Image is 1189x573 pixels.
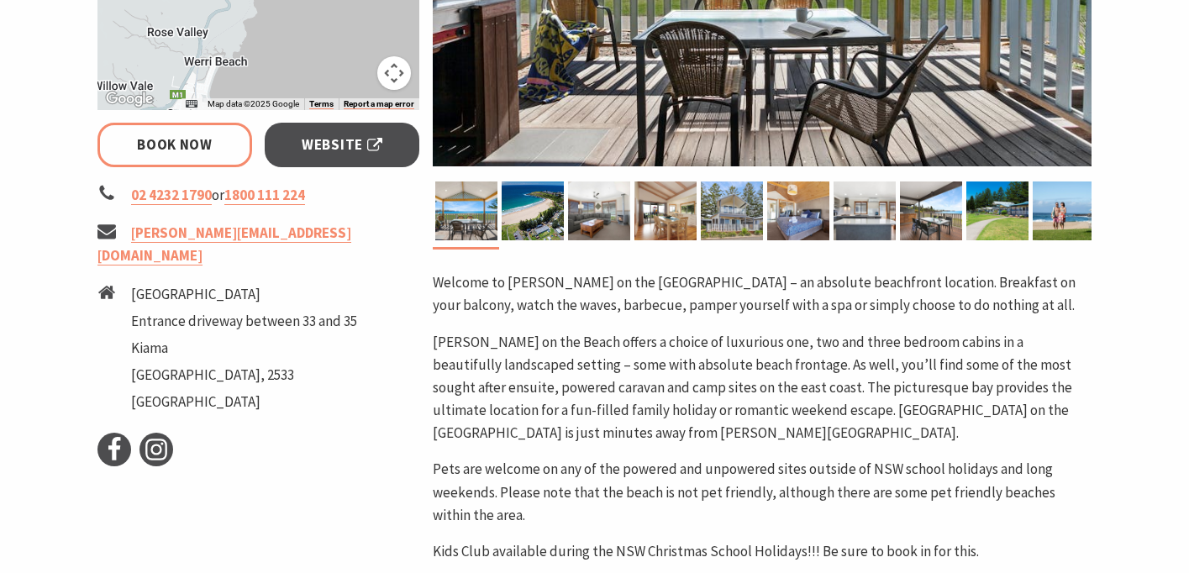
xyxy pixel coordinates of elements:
[767,181,829,240] img: Kendalls on the Beach Holiday Park
[131,337,357,360] li: Kiama
[131,283,357,306] li: [GEOGRAPHIC_DATA]
[433,271,1092,317] p: Welcome to [PERSON_NAME] on the [GEOGRAPHIC_DATA] – an absolute beachfront location. Breakfast on...
[131,310,357,333] li: Entrance driveway between 33 and 35
[344,99,414,109] a: Report a map error
[302,134,382,156] span: Website
[377,56,411,90] button: Map camera controls
[433,331,1092,445] p: [PERSON_NAME] on the Beach offers a choice of luxurious one, two and three bedroom cabins in a be...
[97,123,253,167] a: Book Now
[701,181,763,240] img: Kendalls on the Beach Holiday Park
[502,181,564,240] img: Aerial view of Kendalls on the Beach Holiday Park
[900,181,962,240] img: Enjoy the beachfront view in Cabin 12
[208,99,299,108] span: Map data ©2025 Google
[309,99,334,109] a: Terms (opens in new tab)
[568,181,630,240] img: Lounge room in Cabin 12
[634,181,697,240] img: Kendalls on the Beach Holiday Park
[131,186,212,205] a: 02 4232 1790
[834,181,896,240] img: Full size kitchen in Cabin 12
[186,98,197,110] button: Keyboard shortcuts
[131,391,357,413] li: [GEOGRAPHIC_DATA]
[102,88,157,110] a: Open this area in Google Maps (opens a new window)
[435,181,497,240] img: Kendalls on the Beach Holiday Park
[1033,181,1095,240] img: Kendalls Beach
[265,123,420,167] a: Website
[433,540,1092,563] p: Kids Club available during the NSW Christmas School Holidays!!! Be sure to book in for this.
[433,458,1092,527] p: Pets are welcome on any of the powered and unpowered sites outside of NSW school holidays and lon...
[224,186,305,205] a: 1800 111 224
[97,184,420,207] li: or
[966,181,1029,240] img: Beachfront cabins at Kendalls on the Beach Holiday Park
[131,364,357,386] li: [GEOGRAPHIC_DATA], 2533
[102,88,157,110] img: Google
[97,223,351,265] a: [PERSON_NAME][EMAIL_ADDRESS][DOMAIN_NAME]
